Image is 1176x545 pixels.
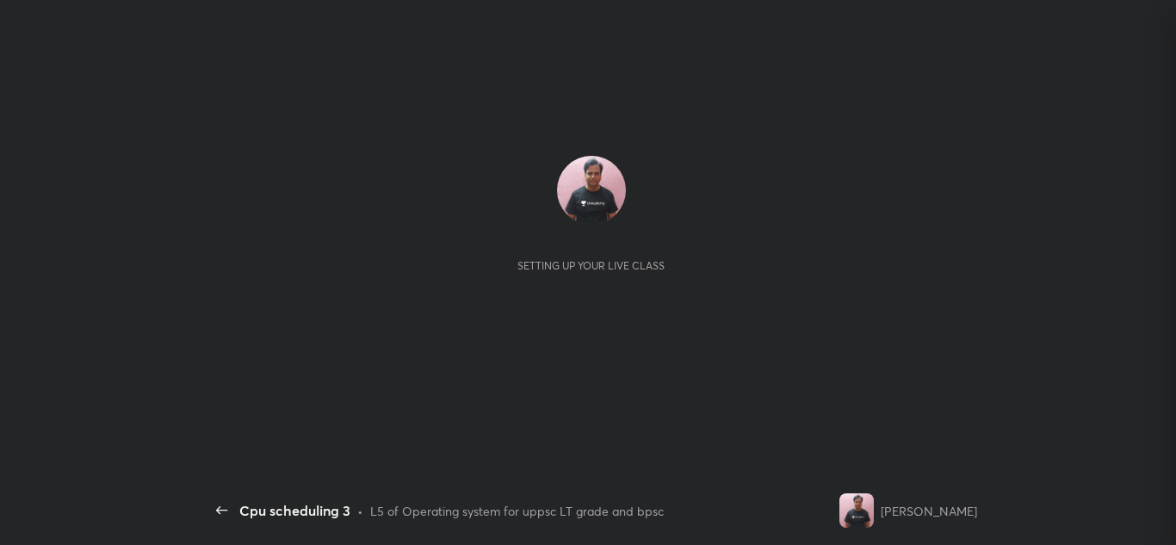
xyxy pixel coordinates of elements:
[881,502,977,520] div: [PERSON_NAME]
[239,500,350,521] div: Cpu scheduling 3
[839,493,874,528] img: 5e7d78be74424a93b69e3b6a16e44824.jpg
[557,156,626,225] img: 5e7d78be74424a93b69e3b6a16e44824.jpg
[370,502,664,520] div: L5 of Operating system for uppsc LT grade and bpsc
[517,259,665,272] div: Setting up your live class
[357,502,363,520] div: •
